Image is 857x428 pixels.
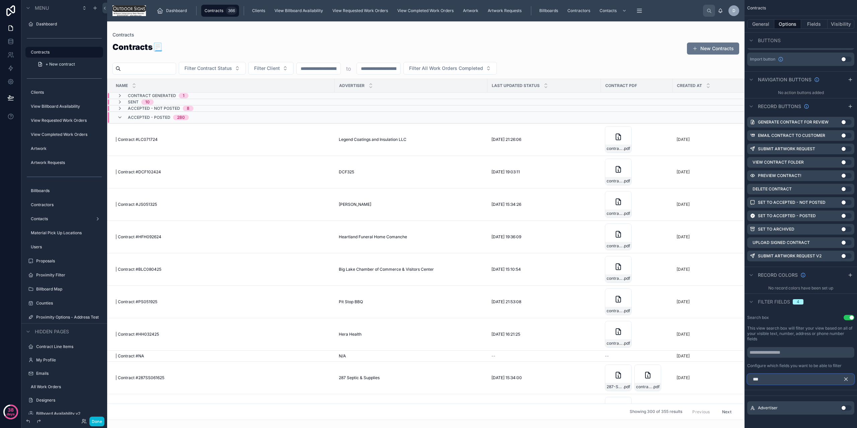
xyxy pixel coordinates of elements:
[491,353,597,359] a: --
[677,267,690,272] p: [DATE]
[607,276,623,281] span: contract_file_signed
[484,5,526,17] a: Artwork Requests
[758,272,798,278] span: Record colors
[753,186,792,192] label: Delete Contract
[677,353,690,359] p: [DATE]
[491,332,597,337] a: [DATE] 16:21:25
[271,5,328,17] a: View Billboard Availability
[758,37,781,44] span: Buttons
[226,7,237,15] div: 366
[397,8,454,13] span: View Completed Work Orders
[346,65,351,73] p: to
[254,65,280,72] span: Filter Client
[677,332,690,337] p: [DATE]
[115,375,331,380] a: | Contract #287SS061625
[607,243,623,249] span: contract_file_signed
[339,299,363,305] span: Pit Stop BBQ
[491,267,597,272] a: [DATE] 15:10:54
[750,57,775,62] span: Import button
[607,211,623,216] span: contract_file_signed
[623,308,630,314] span: .pdf
[564,5,595,17] a: Contractors
[89,417,104,426] button: Done
[747,315,769,320] label: Search box
[677,234,690,240] p: [DATE]
[607,178,623,184] span: contract_file_signed
[115,202,331,207] a: | Contract #JS051325
[828,19,854,29] button: Visibility
[36,411,102,416] label: Billboard Availability v2
[677,202,690,207] p: [DATE]
[339,353,483,359] a: N/A
[677,137,690,142] p: [DATE]
[567,8,590,13] span: Contractors
[339,267,434,272] span: Big Lake Chamber of Commerce & Visitors Center
[758,298,790,305] span: Filter fields
[184,65,232,72] span: Filter Contract Status
[605,224,669,250] a: contract_file_signed.pdf
[747,363,842,368] label: Configure which fields you want to be able to filter
[36,357,102,363] a: My Profile
[31,230,102,236] label: Material Pick Up Locations
[36,398,102,403] label: Designers
[623,178,630,184] span: .pdf
[758,405,778,411] span: Advertiser
[652,384,659,390] span: .pdf
[491,234,597,240] a: [DATE] 19:36:09
[717,407,736,417] button: Next
[758,103,801,110] span: Record buttons
[252,8,265,13] span: Clients
[128,115,170,120] span: Accepted - Posted
[747,326,854,342] label: This view search box will filter your view based on all of your visible text, number, address or ...
[112,42,153,52] strong: Contracts
[491,332,520,337] span: [DATE] 16:21:25
[31,202,102,207] label: Contractors
[403,62,497,75] button: Select Button
[797,299,799,305] div: 4
[128,93,176,98] span: Contract Generated
[605,321,669,348] a: contract_file_signed.pdf
[339,332,483,337] a: Hera Health
[636,384,652,390] span: contract_file
[758,133,825,138] label: Email Contract To Customer
[460,5,483,17] a: Artwork
[488,8,522,13] span: Artwork Requests
[36,286,102,292] a: Billboard Map
[112,31,134,38] a: Contracts
[491,299,521,305] span: [DATE] 21:53:08
[409,65,483,72] span: Filter All Work Orders Completed
[596,5,630,17] a: Contacts
[758,227,794,232] label: Set to Archived
[732,8,735,13] span: D
[36,21,102,27] label: Dashboard
[31,244,102,250] label: Users
[115,137,331,142] a: | Contract #LC071724
[36,258,102,264] a: Proposals
[35,328,69,335] span: Hidden pages
[677,375,743,380] a: [DATE]
[339,375,380,380] span: 287 Septic & Supplies
[145,99,150,105] div: 10
[491,169,520,175] span: [DATE] 19:03:11
[31,90,102,95] a: Clients
[36,344,102,349] a: Contract Line Items
[607,308,623,314] span: contract_file_signed
[339,169,354,175] span: DCF325
[31,160,102,165] label: Artwork Requests
[36,315,102,320] label: Proximity Options - Address Test
[31,104,102,109] a: View Billboard Availability
[758,200,826,205] label: Set to Accepted - Not Posted
[491,234,521,240] span: [DATE] 19:36:09
[774,19,801,29] button: Options
[753,240,810,245] label: Upload Signed Contract
[249,5,270,17] a: Clients
[491,375,597,380] a: [DATE] 15:34:00
[677,299,743,305] a: [DATE]
[623,146,630,151] span: .pdf
[31,384,102,390] a: All Work Orders
[758,253,822,259] label: Submit Artwork Request v2
[747,19,774,29] button: General
[491,375,522,380] span: [DATE] 15:34:00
